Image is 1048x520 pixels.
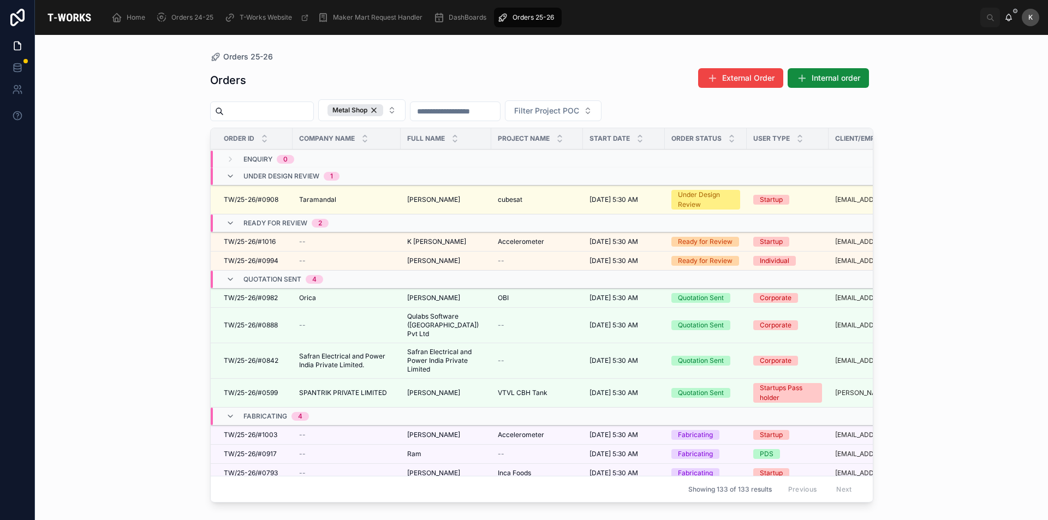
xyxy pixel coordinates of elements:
div: Corporate [760,293,791,303]
span: Maker Mart Request Handler [333,13,422,22]
div: Startup [760,430,783,440]
span: Full Name [407,134,445,143]
span: Internal order [812,73,860,83]
a: [EMAIL_ADDRESS] [835,321,893,330]
span: -- [498,356,504,365]
a: TW/25-26/#0917 [224,450,286,458]
a: Quotation Sent [671,388,740,398]
div: Individual [760,256,789,266]
span: -- [299,469,306,477]
a: [DATE] 5:30 AM [589,294,658,302]
a: K [PERSON_NAME] [407,237,485,246]
span: Orders 24-25 [171,13,213,22]
button: Select Button [318,99,406,121]
span: TW/25-26/#0888 [224,321,278,330]
div: Corporate [760,320,791,330]
a: SPANTRIK PRIVATE LIMITED [299,388,394,397]
div: 1 [330,172,333,181]
span: Taramandal [299,195,336,204]
span: Safran Electrical and Power India Private Limited [407,348,485,374]
div: Startup [760,195,783,205]
a: [EMAIL_ADDRESS][DOMAIN_NAME] [835,195,931,204]
a: [PERSON_NAME] [407,256,485,265]
span: [DATE] 5:30 AM [589,294,638,302]
a: OBI [498,294,576,302]
div: Fabricating [678,468,713,478]
span: -- [299,321,306,330]
div: Metal Shop [327,104,383,116]
div: Quotation Sent [678,320,724,330]
div: 0 [283,155,288,164]
a: [EMAIL_ADDRESS][DOMAIN_NAME] [835,294,931,302]
a: Quotation Sent [671,320,740,330]
span: -- [498,321,504,330]
span: Inca Foods [498,469,531,477]
span: Order ID [224,134,254,143]
span: User Type [753,134,790,143]
div: Startup [760,237,783,247]
a: Corporate [753,356,822,366]
span: Start Date [589,134,630,143]
span: Ram [407,450,421,458]
span: [DATE] 5:30 AM [589,469,638,477]
a: VTVL CBH Tank [498,388,576,397]
span: [DATE] 5:30 AM [589,256,638,265]
span: Accelerometer [498,431,544,439]
a: [EMAIL_ADDRESS] [835,321,931,330]
a: Inca Foods [498,469,576,477]
button: External Order [698,68,783,88]
div: scrollable content [104,5,980,29]
span: Filter Project POC [514,105,579,116]
a: -- [299,256,394,265]
span: Showing 133 of 133 results [688,485,772,494]
a: TW/25-26/#0908 [224,195,286,204]
span: Orica [299,294,316,302]
a: [PERSON_NAME] [407,388,485,397]
a: [PERSON_NAME] [407,469,485,477]
a: PDS [753,449,822,459]
a: Safran Electrical and Power India Private Limited. [299,352,394,369]
a: -- [498,321,576,330]
span: TW/25-26/#0908 [224,195,278,204]
a: Startup [753,195,822,205]
a: [PERSON_NAME] [407,431,485,439]
span: TW/25-26/#0793 [224,469,278,477]
a: Startup [753,468,822,478]
span: TW/25-26/#0842 [224,356,278,365]
a: Orders 25-26 [494,8,562,27]
a: TW/25-26/#0982 [224,294,286,302]
a: -- [299,321,394,330]
div: Ready for Review [678,237,733,247]
span: [DATE] 5:30 AM [589,388,638,397]
a: [EMAIL_ADDRESS][DOMAIN_NAME] [835,469,931,477]
span: -- [498,256,504,265]
span: -- [299,450,306,458]
a: [EMAIL_ADDRESS][DOMAIN_NAME] [835,237,931,246]
span: K [1028,13,1033,22]
a: [DATE] 5:30 AM [589,431,658,439]
span: [DATE] 5:30 AM [589,195,638,204]
a: -- [299,469,394,477]
span: TW/25-26/#0994 [224,256,278,265]
a: TW/25-26/#0994 [224,256,286,265]
span: -- [299,256,306,265]
span: Accelerometer [498,237,544,246]
span: Fabricating [243,412,287,421]
a: cubesat [498,195,576,204]
span: [PERSON_NAME] [407,431,460,439]
span: -- [299,431,306,439]
span: [PERSON_NAME] [407,195,460,204]
a: Qulabs Software ([GEOGRAPHIC_DATA]) Pvt Ltd [407,312,485,338]
span: TW/25-26/#0917 [224,450,277,458]
span: [PERSON_NAME] [407,256,460,265]
a: Orica [299,294,394,302]
span: DashBoards [449,13,486,22]
a: [DATE] 5:30 AM [589,195,658,204]
a: Individual [753,256,822,266]
span: OBI [498,294,509,302]
span: K [PERSON_NAME] [407,237,466,246]
a: [DATE] 5:30 AM [589,469,658,477]
a: Startups Pass holder [753,383,822,403]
